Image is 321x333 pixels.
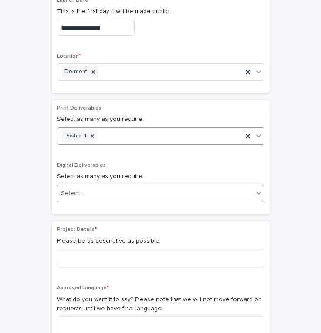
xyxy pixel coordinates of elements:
span: Approved Language [57,285,109,291]
span: Project Details [57,227,97,232]
p: What do you want it to say? Please note that we will not move forward on requests until we have f... [57,295,264,313]
div: Postcard [62,130,88,142]
div: Dormont [62,66,88,78]
span: Print Deliverables [57,106,101,111]
p: This is the first day it will be made public. [57,7,264,16]
span: Digital Deliverables [57,163,106,168]
p: Select as many as you require. [57,115,264,124]
div: Select... [61,189,83,198]
span: Location [57,54,81,59]
p: Select as many as you require. [57,172,264,181]
p: Please be as descriptive as possible. [57,237,264,246]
